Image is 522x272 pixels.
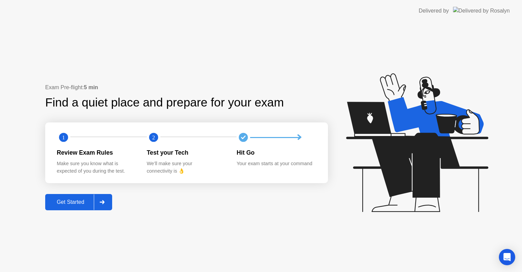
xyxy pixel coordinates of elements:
text: 1 [62,134,65,141]
div: Delivered by [419,7,449,15]
div: Review Exam Rules [57,148,136,157]
div: Make sure you know what is expected of you during the test. [57,160,136,175]
div: Get Started [47,199,94,205]
div: Open Intercom Messenger [499,249,515,265]
img: Delivered by Rosalyn [453,7,510,15]
button: Get Started [45,194,112,210]
div: Your exam starts at your command [237,160,316,168]
div: Hit Go [237,148,316,157]
div: Find a quiet place and prepare for your exam [45,94,285,112]
div: Exam Pre-flight: [45,83,328,92]
text: 2 [152,134,155,141]
b: 5 min [84,84,98,90]
div: Test your Tech [147,148,226,157]
div: We’ll make sure your connectivity is 👌 [147,160,226,175]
